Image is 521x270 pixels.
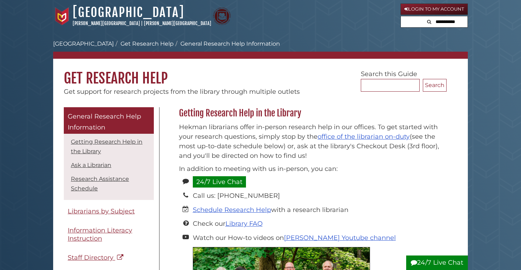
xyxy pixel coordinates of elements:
[71,138,142,155] a: Getting Research Help in the Library
[193,176,246,188] a: 24/7 Live Chat
[423,79,447,92] button: Search
[64,250,154,266] a: Staff Directory
[193,233,443,243] li: Watch our How-to videos on
[284,234,396,242] a: [PERSON_NAME] Youtube channel
[174,40,280,48] li: General Research Help Information
[193,205,443,215] li: with a research librarian
[400,4,468,15] a: Login to My Account
[64,203,154,219] a: Librarians by Subject
[68,207,135,215] span: Librarians by Subject
[64,107,154,269] div: Guide Pages
[179,122,443,161] p: Hekman librarians offer in-person research help in our offices. To get started with your research...
[193,191,443,201] li: Call us: [PHONE_NUMBER]
[427,19,431,24] i: Search
[64,107,154,134] a: General Research Help Information
[53,59,468,87] h1: Get Research Help
[175,108,447,119] h2: Getting Research Help in the Library
[121,40,174,47] a: Get Research Help
[71,162,111,168] a: Ask a Librarian
[193,219,443,229] li: Check our
[53,40,468,59] nav: breadcrumb
[225,220,263,228] a: Library FAQ
[73,5,184,20] a: [GEOGRAPHIC_DATA]
[71,176,129,192] a: Research Assistance Schedule
[53,40,114,47] a: [GEOGRAPHIC_DATA]
[68,113,141,132] span: General Research Help Information
[318,133,410,140] a: office of the librarian on-duty
[141,21,143,26] span: |
[73,21,140,26] a: [PERSON_NAME][GEOGRAPHIC_DATA]
[213,7,231,25] img: Calvin Theological Seminary
[425,16,433,26] button: Search
[64,223,154,246] a: Information Literacy Instruction
[68,226,132,242] span: Information Literacy Instruction
[53,7,71,25] img: Calvin University
[179,164,443,174] p: In addition to meeting with us in-person, you can:
[193,206,271,214] a: Schedule Research Help
[64,88,300,96] span: Get support for research projects from the library through multiple outlets
[68,254,113,262] span: Staff Directory
[144,21,211,26] a: [PERSON_NAME][GEOGRAPHIC_DATA]
[406,255,468,270] button: 24/7 Live Chat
